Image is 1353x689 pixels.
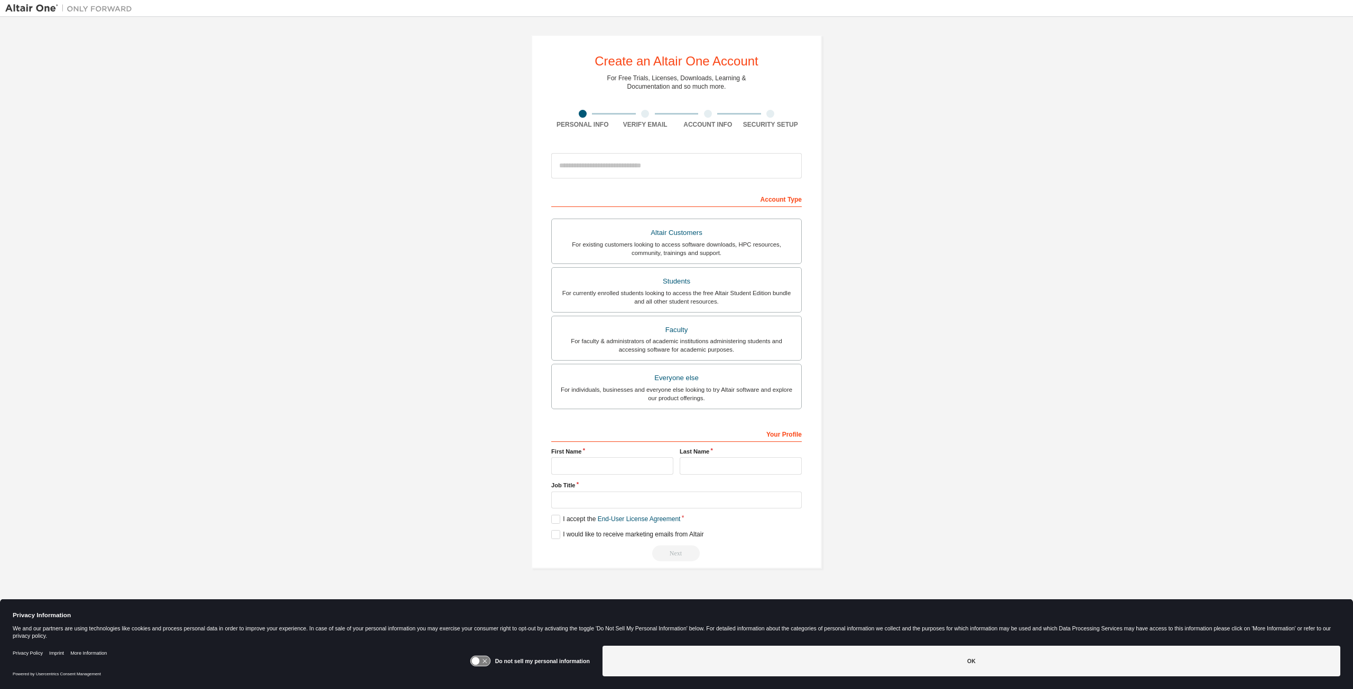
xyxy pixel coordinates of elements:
[558,385,795,402] div: For individuals, businesses and everyone else looking to try Altair software and explore our prod...
[558,289,795,306] div: For currently enrolled students looking to access the free Altair Student Edition bundle and all ...
[558,337,795,354] div: For faculty & administrators of academic institutions administering students and accessing softwa...
[551,190,802,207] div: Account Type
[551,481,802,489] label: Job Title
[551,447,673,456] label: First Name
[551,425,802,442] div: Your Profile
[558,274,795,289] div: Students
[558,225,795,240] div: Altair Customers
[5,3,137,14] img: Altair One
[607,74,746,91] div: For Free Trials, Licenses, Downloads, Learning & Documentation and so much more.
[598,515,681,523] a: End-User License Agreement
[739,120,802,129] div: Security Setup
[551,120,614,129] div: Personal Info
[595,55,758,68] div: Create an Altair One Account
[551,530,703,539] label: I would like to receive marketing emails from Altair
[676,120,739,129] div: Account Info
[558,323,795,337] div: Faculty
[614,120,677,129] div: Verify Email
[558,240,795,257] div: For existing customers looking to access software downloads, HPC resources, community, trainings ...
[558,371,795,385] div: Everyone else
[680,447,802,456] label: Last Name
[551,545,802,561] div: Read and acccept EULA to continue
[551,515,680,524] label: I accept the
